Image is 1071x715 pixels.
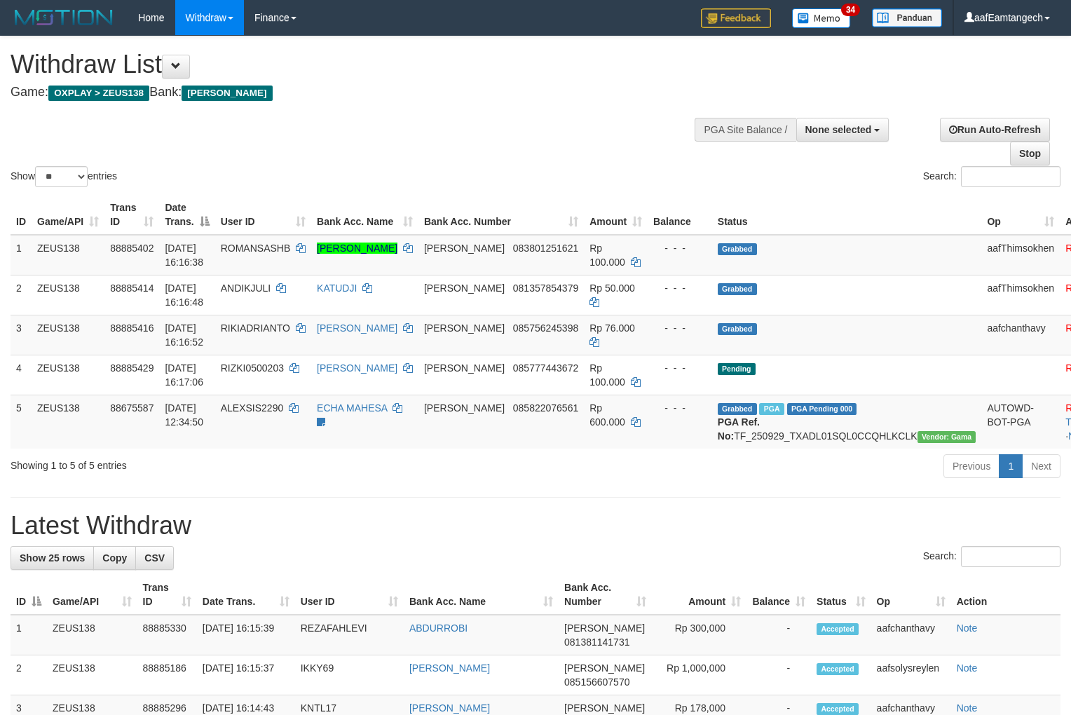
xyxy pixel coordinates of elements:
h4: Game: Bank: [11,86,700,100]
th: Trans ID: activate to sort column ascending [137,575,197,615]
th: Game/API: activate to sort column ascending [47,575,137,615]
td: IKKY69 [295,655,404,695]
td: aafchanthavy [981,315,1060,355]
a: [PERSON_NAME] [317,362,397,374]
th: ID [11,195,32,235]
div: - - - [653,281,707,295]
label: Search: [923,166,1060,187]
th: User ID: activate to sort column ascending [215,195,311,235]
a: KATUDJI [317,282,357,294]
span: 88885402 [110,243,154,254]
td: 88885186 [137,655,197,695]
select: Showentries [35,166,88,187]
span: [PERSON_NAME] [182,86,272,101]
span: Accepted [817,623,859,635]
span: RIKIADRIANTO [221,322,290,334]
span: CSV [144,552,165,564]
span: [DATE] 16:16:38 [165,243,203,268]
div: PGA Site Balance / [695,118,796,142]
td: ZEUS138 [32,235,104,275]
td: 4 [11,355,32,395]
td: ZEUS138 [32,275,104,315]
span: Copy 085777443672 to clipboard [513,362,578,374]
span: 88885414 [110,282,154,294]
th: Action [951,575,1060,615]
span: [PERSON_NAME] [564,702,645,714]
th: Amount: activate to sort column ascending [652,575,746,615]
span: Accepted [817,703,859,715]
th: Bank Acc. Name: activate to sort column ascending [311,195,418,235]
div: - - - [653,321,707,335]
td: AUTOWD-BOT-PGA [981,395,1060,449]
td: TF_250929_TXADL01SQL0CCQHLKCLK [712,395,982,449]
img: panduan.png [872,8,942,27]
td: aafchanthavy [871,615,951,655]
h1: Withdraw List [11,50,700,79]
span: Grabbed [718,323,757,335]
th: Op: activate to sort column ascending [981,195,1060,235]
td: REZAFAHLEVI [295,615,404,655]
a: Next [1022,454,1060,478]
th: Bank Acc. Number: activate to sort column ascending [418,195,584,235]
td: Rp 300,000 [652,615,746,655]
a: Note [957,702,978,714]
span: [PERSON_NAME] [564,622,645,634]
a: [PERSON_NAME] [409,702,490,714]
span: [PERSON_NAME] [424,362,505,374]
span: 34 [841,4,860,16]
span: Rp 100.000 [589,243,625,268]
span: 88675587 [110,402,154,414]
th: User ID: activate to sort column ascending [295,575,404,615]
td: 3 [11,315,32,355]
th: ID: activate to sort column descending [11,575,47,615]
td: - [746,655,811,695]
td: aafsolysreylen [871,655,951,695]
a: Run Auto-Refresh [940,118,1050,142]
span: Copy 083801251621 to clipboard [513,243,578,254]
a: Stop [1010,142,1050,165]
td: - [746,615,811,655]
span: 88885429 [110,362,154,374]
span: PGA Pending [787,403,857,415]
a: [PERSON_NAME] [317,243,397,254]
b: PGA Ref. No: [718,416,760,442]
th: Date Trans.: activate to sort column ascending [197,575,295,615]
td: [DATE] 16:15:37 [197,655,295,695]
td: aafThimsokhen [981,235,1060,275]
img: MOTION_logo.png [11,7,117,28]
span: [DATE] 16:17:06 [165,362,203,388]
td: 2 [11,655,47,695]
span: None selected [805,124,872,135]
td: aafThimsokhen [981,275,1060,315]
span: Show 25 rows [20,552,85,564]
td: 5 [11,395,32,449]
span: RIZKI0500203 [221,362,284,374]
label: Search: [923,546,1060,567]
span: Marked by aafpengsreynich [759,403,784,415]
span: [DATE] 12:34:50 [165,402,203,428]
a: [PERSON_NAME] [317,322,397,334]
div: Showing 1 to 5 of 5 entries [11,453,436,472]
span: Vendor URL: https://trx31.1velocity.biz [917,431,976,443]
td: ZEUS138 [32,395,104,449]
a: ECHA MAHESA [317,402,387,414]
th: Status: activate to sort column ascending [811,575,871,615]
td: [DATE] 16:15:39 [197,615,295,655]
th: Op: activate to sort column ascending [871,575,951,615]
span: Copy 085756245398 to clipboard [513,322,578,334]
span: Grabbed [718,403,757,415]
span: ANDIKJULI [221,282,271,294]
a: ABDURROBI [409,622,468,634]
div: - - - [653,401,707,415]
span: [PERSON_NAME] [424,282,505,294]
th: Bank Acc. Name: activate to sort column ascending [404,575,559,615]
span: [PERSON_NAME] [424,322,505,334]
span: Copy 085822076561 to clipboard [513,402,578,414]
td: Rp 1,000,000 [652,655,746,695]
img: Button%20Memo.svg [792,8,851,28]
a: Show 25 rows [11,546,94,570]
label: Show entries [11,166,117,187]
th: Bank Acc. Number: activate to sort column ascending [559,575,652,615]
img: Feedback.jpg [701,8,771,28]
th: Date Trans.: activate to sort column descending [159,195,214,235]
